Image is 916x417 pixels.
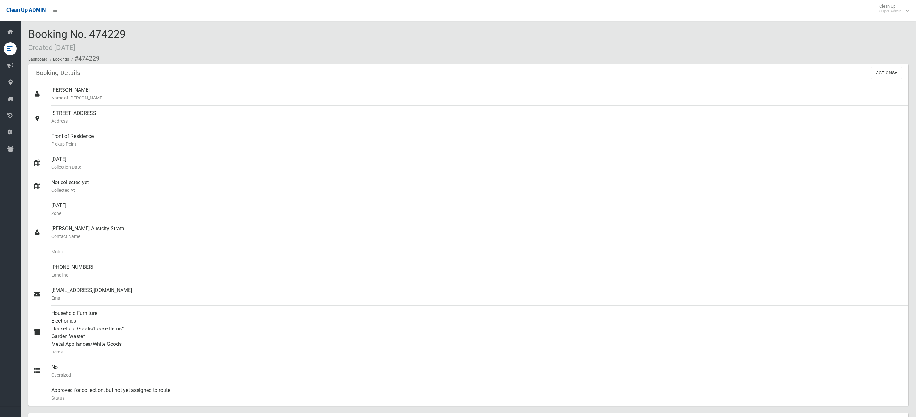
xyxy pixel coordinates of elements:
div: [DATE] [51,198,903,221]
small: Oversized [51,371,903,379]
header: Booking Details [28,67,88,79]
small: Landline [51,271,903,279]
small: Super Admin [879,9,902,13]
span: Clean Up [876,4,908,13]
div: No [51,360,903,383]
div: Not collected yet [51,175,903,198]
div: [PERSON_NAME] Austcity Strata [51,221,903,244]
small: Address [51,117,903,125]
small: Email [51,294,903,302]
button: Actions [871,67,902,79]
small: Contact Name [51,233,903,240]
div: Household Furniture Electronics Household Goods/Loose Items* Garden Waste* Metal Appliances/White... [51,306,903,360]
small: Status [51,394,903,402]
small: Collected At [51,186,903,194]
small: Collection Date [51,163,903,171]
div: [PERSON_NAME] [51,82,903,106]
small: Mobile [51,248,903,256]
div: [STREET_ADDRESS] [51,106,903,129]
small: Created [DATE] [28,43,75,52]
a: Bookings [53,57,69,62]
span: Booking No. 474229 [28,28,126,53]
div: [EMAIL_ADDRESS][DOMAIN_NAME] [51,283,903,306]
small: Zone [51,209,903,217]
small: Name of [PERSON_NAME] [51,94,903,102]
a: Dashboard [28,57,47,62]
small: Items [51,348,903,356]
li: #474229 [70,53,99,64]
div: Front of Residence [51,129,903,152]
span: Clean Up ADMIN [6,7,46,13]
div: Approved for collection, but not yet assigned to route [51,383,903,406]
div: [PHONE_NUMBER] [51,260,903,283]
small: Pickup Point [51,140,903,148]
div: [DATE] [51,152,903,175]
a: [EMAIL_ADDRESS][DOMAIN_NAME]Email [28,283,908,306]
